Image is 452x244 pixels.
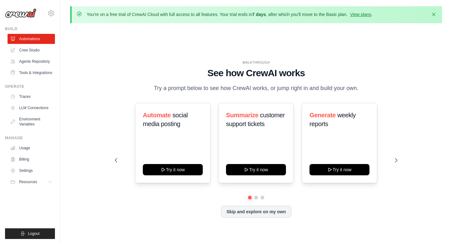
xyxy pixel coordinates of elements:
[8,92,55,102] a: Traces
[309,164,369,175] button: Try it now
[8,166,55,176] a: Settings
[8,114,55,129] a: Environment Variables
[8,103,55,113] a: LLM Connections
[143,112,171,119] span: Automate
[143,164,203,175] button: Try it now
[309,112,336,119] span: Generate
[19,179,37,184] span: Resources
[252,12,266,17] strong: 7 days
[151,84,362,93] p: Try a prompt below to see how CrewAI works, or jump right in and build your own.
[226,164,286,175] button: Try it now
[309,112,356,127] span: weekly reports
[5,8,36,18] img: Logo
[5,228,55,239] button: Logout
[350,12,371,17] a: View plans
[8,56,55,66] a: Agents Repository
[221,206,291,218] button: Skip and explore on my own
[8,45,55,55] a: Crew Studio
[8,143,55,153] a: Usage
[5,26,55,31] div: Build
[5,84,55,89] div: Operate
[28,231,40,236] span: Logout
[115,60,397,65] div: WALKTHROUGH
[87,11,373,18] p: You're on a free trial of CrewAI Cloud with full access to all features. Your trial ends in , aft...
[8,34,55,44] a: Automations
[5,135,55,141] div: Manage
[8,68,55,78] a: Tools & Integrations
[8,154,55,164] a: Billing
[115,67,397,79] h1: See how CrewAI works
[8,177,55,187] button: Resources
[226,112,258,119] span: Summarize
